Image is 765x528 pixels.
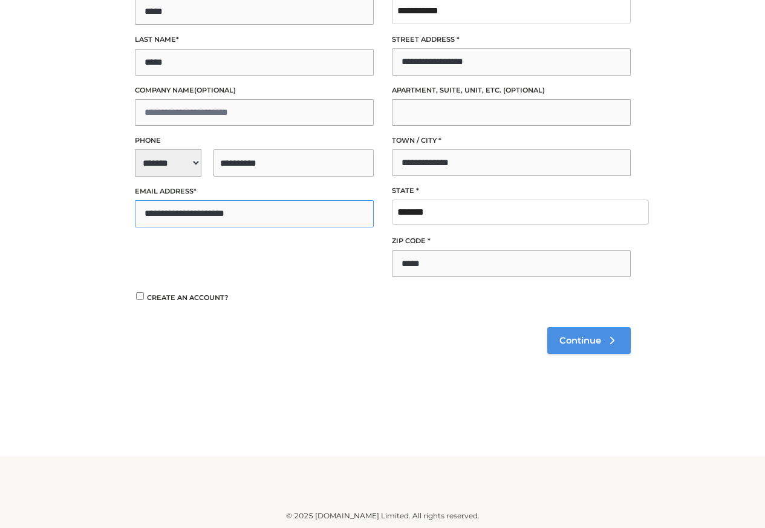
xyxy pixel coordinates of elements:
a: Continue [547,327,631,354]
label: Town / City [392,135,631,146]
label: Street address [392,34,631,45]
label: Apartment, suite, unit, etc. [392,85,631,96]
label: Company name [135,85,374,96]
label: Phone [135,135,374,146]
input: Create an account? [135,292,146,300]
span: (optional) [503,86,545,94]
div: © 2025 [DOMAIN_NAME] Limited. All rights reserved. [15,510,750,522]
span: Continue [559,335,601,346]
label: State [392,185,631,197]
span: Create an account? [147,293,229,302]
label: Last name [135,34,374,45]
label: ZIP Code [392,235,631,247]
span: (optional) [194,86,236,94]
label: Email address [135,186,374,197]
